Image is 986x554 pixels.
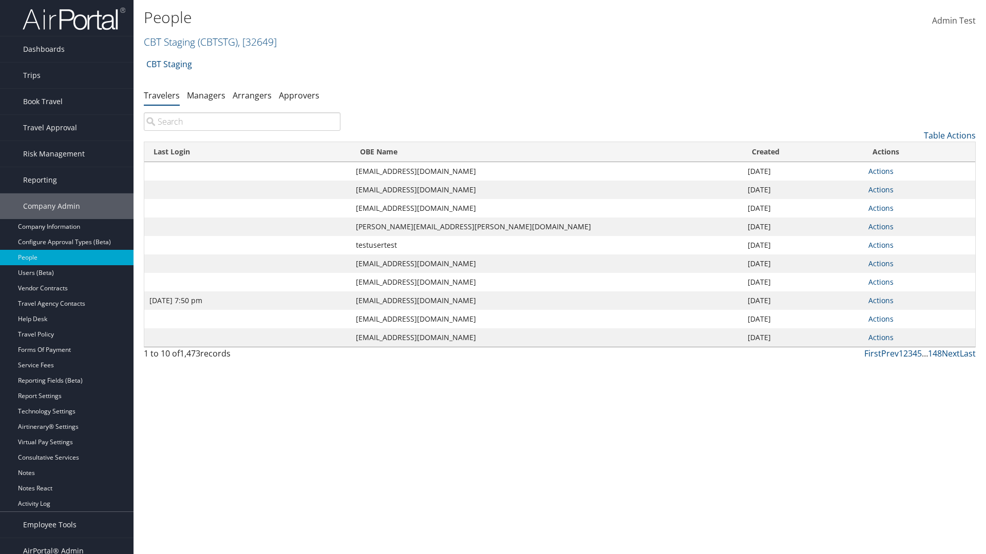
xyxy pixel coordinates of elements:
a: Actions [868,166,894,176]
td: [PERSON_NAME][EMAIL_ADDRESS][PERSON_NAME][DOMAIN_NAME] [351,217,743,236]
td: testusertest [351,236,743,254]
th: OBE Name: activate to sort column ascending [351,142,743,162]
a: First [864,348,881,359]
h1: People [144,7,698,28]
a: Prev [881,348,899,359]
a: 5 [917,348,922,359]
span: ( CBTSTG ) [198,35,238,49]
td: [EMAIL_ADDRESS][DOMAIN_NAME] [351,273,743,291]
td: [DATE] [743,310,863,328]
td: [EMAIL_ADDRESS][DOMAIN_NAME] [351,328,743,347]
div: 1 to 10 of records [144,347,340,365]
a: Actions [868,332,894,342]
th: Last Login: activate to sort column ascending [144,142,351,162]
a: 2 [903,348,908,359]
a: Travelers [144,90,180,101]
a: Next [942,348,960,359]
td: [DATE] [743,217,863,236]
td: [DATE] [743,236,863,254]
a: Actions [868,240,894,250]
span: Employee Tools [23,512,77,538]
a: Approvers [279,90,319,101]
input: Search [144,112,340,131]
td: [DATE] [743,273,863,291]
td: [EMAIL_ADDRESS][DOMAIN_NAME] [351,181,743,199]
a: 1 [899,348,903,359]
td: [EMAIL_ADDRESS][DOMAIN_NAME] [351,254,743,273]
td: [EMAIL_ADDRESS][DOMAIN_NAME] [351,291,743,310]
span: Travel Approval [23,115,77,141]
td: [DATE] [743,199,863,217]
a: CBT Staging [146,54,192,74]
a: Actions [868,203,894,213]
span: Trips [23,63,41,88]
a: Actions [868,314,894,324]
td: [DATE] 7:50 pm [144,291,351,310]
span: Dashboards [23,36,65,62]
a: Actions [868,185,894,194]
td: [EMAIL_ADDRESS][DOMAIN_NAME] [351,162,743,181]
span: Risk Management [23,141,85,167]
a: Last [960,348,976,359]
span: Company Admin [23,193,80,219]
a: 148 [928,348,942,359]
a: Arrangers [233,90,272,101]
a: Admin Test [932,5,976,37]
a: Managers [187,90,225,101]
a: Actions [868,259,894,268]
td: [DATE] [743,181,863,199]
a: Actions [868,222,894,231]
a: 3 [908,348,913,359]
span: … [922,348,928,359]
a: Actions [868,277,894,287]
span: Admin Test [932,15,976,26]
th: Created: activate to sort column ascending [743,142,863,162]
span: Book Travel [23,89,63,114]
td: [DATE] [743,291,863,310]
td: [EMAIL_ADDRESS][DOMAIN_NAME] [351,310,743,328]
td: [DATE] [743,254,863,273]
td: [DATE] [743,162,863,181]
img: airportal-logo.png [23,7,125,31]
a: Table Actions [924,130,976,141]
span: Reporting [23,167,57,193]
a: CBT Staging [144,35,277,49]
span: 1,473 [180,348,200,359]
span: , [ 32649 ] [238,35,277,49]
th: Actions [863,142,975,162]
a: Actions [868,295,894,305]
td: [DATE] [743,328,863,347]
a: 4 [913,348,917,359]
td: [EMAIL_ADDRESS][DOMAIN_NAME] [351,199,743,217]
